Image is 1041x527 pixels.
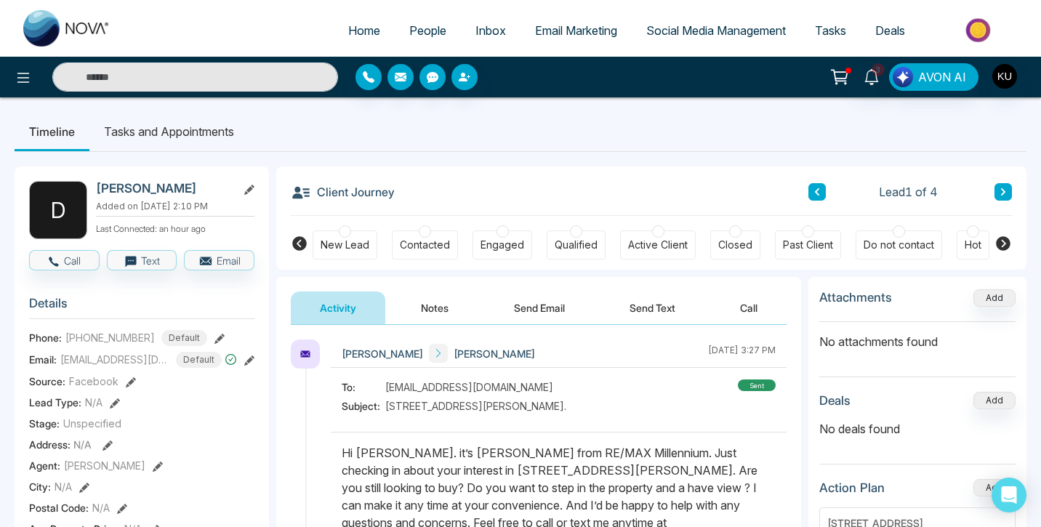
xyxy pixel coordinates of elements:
span: Lead Type: [29,395,81,410]
span: Deals [875,23,905,38]
span: Home [348,23,380,38]
span: N/A [73,438,92,451]
img: Lead Flow [893,67,913,87]
a: Tasks [800,17,861,44]
img: User Avatar [992,64,1017,89]
button: Call [29,250,100,270]
span: Email Marketing [535,23,617,38]
div: Do not contact [864,238,934,252]
span: City : [29,479,51,494]
span: [PERSON_NAME] [454,346,535,361]
h3: Client Journey [291,181,395,203]
div: Closed [718,238,752,252]
span: Inbox [475,23,506,38]
div: Past Client [783,238,833,252]
span: Agent: [29,458,60,473]
button: Send Email [485,291,594,324]
li: Timeline [15,112,89,151]
h3: Deals [819,393,851,408]
button: Send Text [600,291,704,324]
div: Contacted [400,238,450,252]
button: Add [973,289,1016,307]
span: N/A [85,395,103,410]
div: [DATE] 3:27 PM [708,344,776,363]
span: Facebook [69,374,118,389]
span: Default [176,352,222,368]
span: Subject: [342,398,385,414]
button: Notes [392,291,478,324]
span: Social Media Management [646,23,786,38]
a: Home [334,17,395,44]
span: Unspecified [63,416,121,431]
span: Postal Code : [29,500,89,515]
span: Tasks [815,23,846,38]
span: Add [973,291,1016,303]
span: Email: [29,352,57,367]
div: D [29,181,87,239]
span: Source: [29,374,65,389]
span: [STREET_ADDRESS][PERSON_NAME]. [385,398,566,414]
div: New Lead [321,238,369,252]
img: Nova CRM Logo [23,10,110,47]
li: Tasks and Appointments [89,112,249,151]
h2: [PERSON_NAME] [96,181,231,196]
p: No attachments found [819,322,1016,350]
span: N/A [92,500,110,515]
span: AVON AI [918,68,966,86]
button: Add [973,479,1016,496]
button: Text [107,250,177,270]
button: Add [973,392,1016,409]
button: Call [711,291,787,324]
a: Inbox [461,17,520,44]
button: Email [184,250,254,270]
span: N/A [55,479,72,494]
div: sent [738,379,776,391]
span: [EMAIL_ADDRESS][DOMAIN_NAME] [60,352,169,367]
h3: Action Plan [819,480,885,495]
div: Hot [965,238,981,252]
p: No deals found [819,420,1016,438]
span: Phone: [29,330,62,345]
a: Email Marketing [520,17,632,44]
span: [EMAIL_ADDRESS][DOMAIN_NAME] [385,379,553,395]
span: Address: [29,437,92,452]
a: Deals [861,17,920,44]
a: People [395,17,461,44]
p: Added on [DATE] 2:10 PM [96,200,254,213]
span: Default [161,330,207,346]
div: Active Client [628,238,688,252]
span: To: [342,379,385,395]
button: AVON AI [889,63,978,91]
span: People [409,23,446,38]
a: 3 [854,63,889,89]
div: Qualified [555,238,598,252]
button: Activity [291,291,385,324]
p: Last Connected: an hour ago [96,220,254,236]
span: Lead 1 of 4 [879,183,938,201]
span: [PERSON_NAME] [64,458,145,473]
h3: Attachments [819,290,892,305]
div: Engaged [481,238,524,252]
a: Social Media Management [632,17,800,44]
img: Market-place.gif [927,14,1032,47]
span: Stage: [29,416,60,431]
h3: Details [29,296,254,318]
div: Open Intercom Messenger [992,478,1026,512]
span: [PHONE_NUMBER] [65,330,155,345]
span: 3 [872,63,885,76]
span: [PERSON_NAME] [342,346,423,361]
